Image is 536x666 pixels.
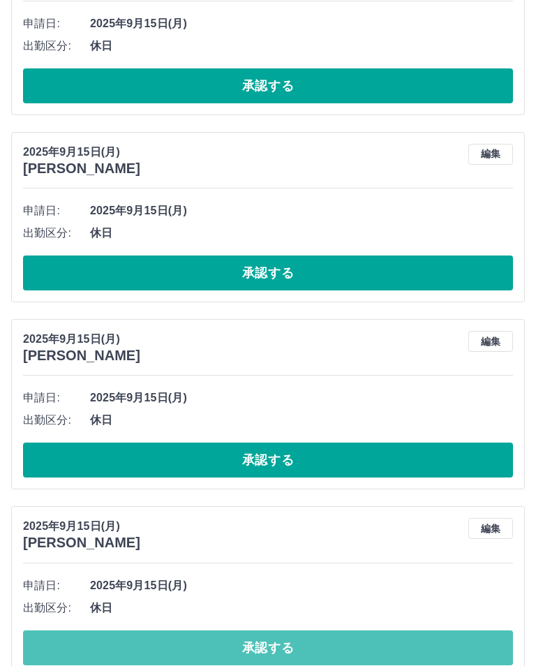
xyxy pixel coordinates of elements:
button: 編集 [468,144,513,165]
span: 休日 [90,38,513,54]
h3: [PERSON_NAME] [23,161,140,177]
span: 休日 [90,412,513,429]
span: 休日 [90,225,513,242]
button: 承認する [23,68,513,103]
span: 2025年9月15日(月) [90,202,513,219]
p: 2025年9月15日(月) [23,144,140,161]
span: 申請日: [23,577,90,594]
span: 申請日: [23,390,90,406]
span: 出勤区分: [23,38,90,54]
span: 出勤区分: [23,225,90,242]
span: 出勤区分: [23,600,90,616]
span: 休日 [90,600,513,616]
button: 編集 [468,518,513,539]
h3: [PERSON_NAME] [23,535,140,551]
button: 承認する [23,630,513,665]
p: 2025年9月15日(月) [23,331,140,348]
span: 出勤区分: [23,412,90,429]
button: 承認する [23,443,513,478]
span: 2025年9月15日(月) [90,390,513,406]
button: 承認する [23,256,513,290]
span: 申請日: [23,202,90,219]
span: 申請日: [23,15,90,32]
h3: [PERSON_NAME] [23,348,140,364]
button: 編集 [468,331,513,352]
span: 2025年9月15日(月) [90,15,513,32]
span: 2025年9月15日(月) [90,577,513,594]
p: 2025年9月15日(月) [23,518,140,535]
